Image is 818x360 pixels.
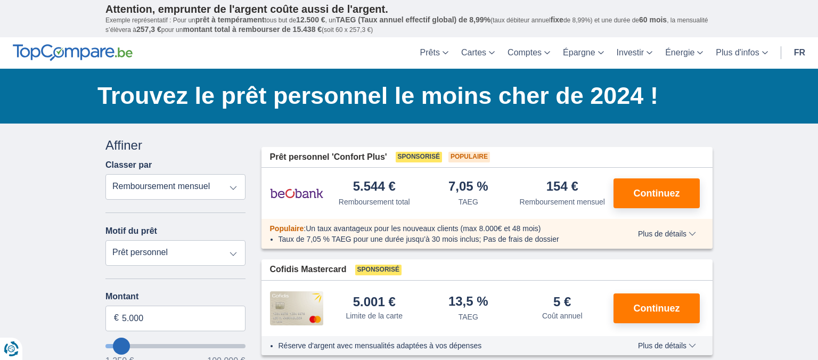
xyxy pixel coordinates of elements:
span: Plus de détails [638,342,696,349]
span: Un taux avantageux pour les nouveaux clients (max 8.000€ et 48 mois) [306,224,541,233]
div: 13,5 % [448,295,488,309]
span: montant total à rembourser de 15.438 € [183,25,322,34]
button: Continuez [613,178,700,208]
a: Épargne [557,37,610,69]
a: Comptes [501,37,557,69]
span: Continuez [634,304,680,313]
button: Plus de détails [630,230,704,238]
button: Plus de détails [630,341,704,350]
span: fixe [551,15,563,24]
label: Montant [105,292,246,301]
p: Attention, emprunter de l'argent coûte aussi de l'argent. [105,3,713,15]
span: Sponsorisé [355,265,402,275]
div: Remboursement total [339,197,410,207]
div: 5.001 € [353,296,396,308]
p: Exemple représentatif : Pour un tous but de , un (taux débiteur annuel de 8,99%) et une durée de ... [105,15,713,35]
span: Cofidis Mastercard [270,264,347,276]
div: Affiner [105,136,246,154]
label: Motif du prêt [105,226,157,236]
a: Investir [610,37,659,69]
span: Populaire [270,224,304,233]
div: 5 € [553,296,571,308]
div: TAEG [459,197,478,207]
span: prêt à tempérament [195,15,265,24]
a: fr [788,37,812,69]
div: Coût annuel [542,310,583,321]
span: Continuez [634,189,680,198]
input: wantToBorrow [105,344,246,348]
div: 5.544 € [353,180,396,194]
span: Sponsorisé [396,152,442,162]
a: Prêts [414,37,455,69]
img: pret personnel Cofidis CC [270,291,323,325]
li: Taux de 7,05 % TAEG pour une durée jusqu’à 30 mois inclus; Pas de frais de dossier [279,234,607,244]
a: Énergie [659,37,709,69]
div: Remboursement mensuel [520,197,605,207]
span: 257,3 € [136,25,161,34]
span: TAEG (Taux annuel effectif global) de 8,99% [336,15,490,24]
span: 12.500 € [296,15,325,24]
span: 60 mois [639,15,667,24]
img: TopCompare [13,44,133,61]
h1: Trouvez le prêt personnel le moins cher de 2024 ! [97,79,713,112]
div: Limite de la carte [346,310,403,321]
span: Plus de détails [638,230,696,238]
span: € [114,312,119,324]
span: Populaire [448,152,490,162]
div: TAEG [459,312,478,322]
button: Continuez [613,293,700,323]
img: pret personnel Beobank [270,180,323,207]
div: 154 € [546,180,578,194]
div: : [261,223,616,234]
a: Cartes [455,37,501,69]
a: Plus d'infos [709,37,774,69]
span: Prêt personnel 'Confort Plus' [270,151,387,163]
div: 7,05 % [448,180,488,194]
label: Classer par [105,160,152,170]
li: Réserve d'argent avec mensualités adaptées à vos dépenses [279,340,607,351]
